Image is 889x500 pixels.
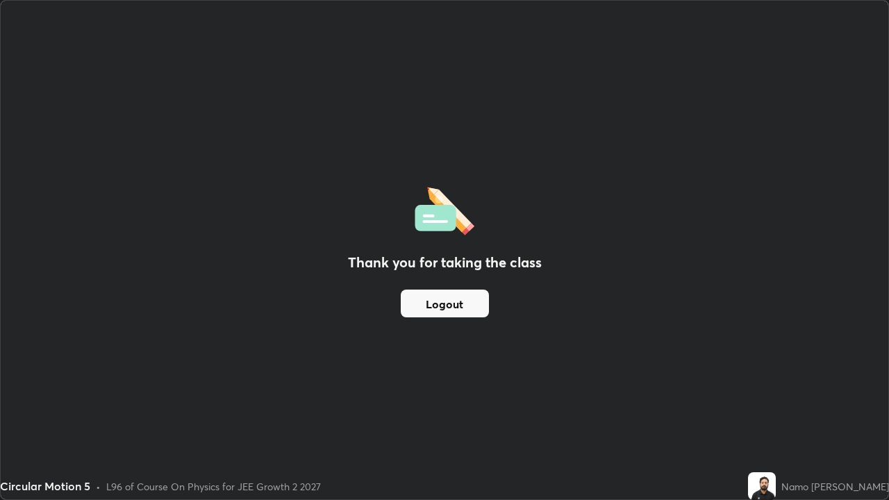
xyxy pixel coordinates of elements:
div: Namo [PERSON_NAME] [781,479,889,494]
h2: Thank you for taking the class [348,252,542,273]
img: 436b37f31ff54e2ebab7161bc7e43244.jpg [748,472,776,500]
button: Logout [401,290,489,317]
img: offlineFeedback.1438e8b3.svg [415,183,474,235]
div: • [96,479,101,494]
div: L96 of Course On Physics for JEE Growth 2 2027 [106,479,321,494]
